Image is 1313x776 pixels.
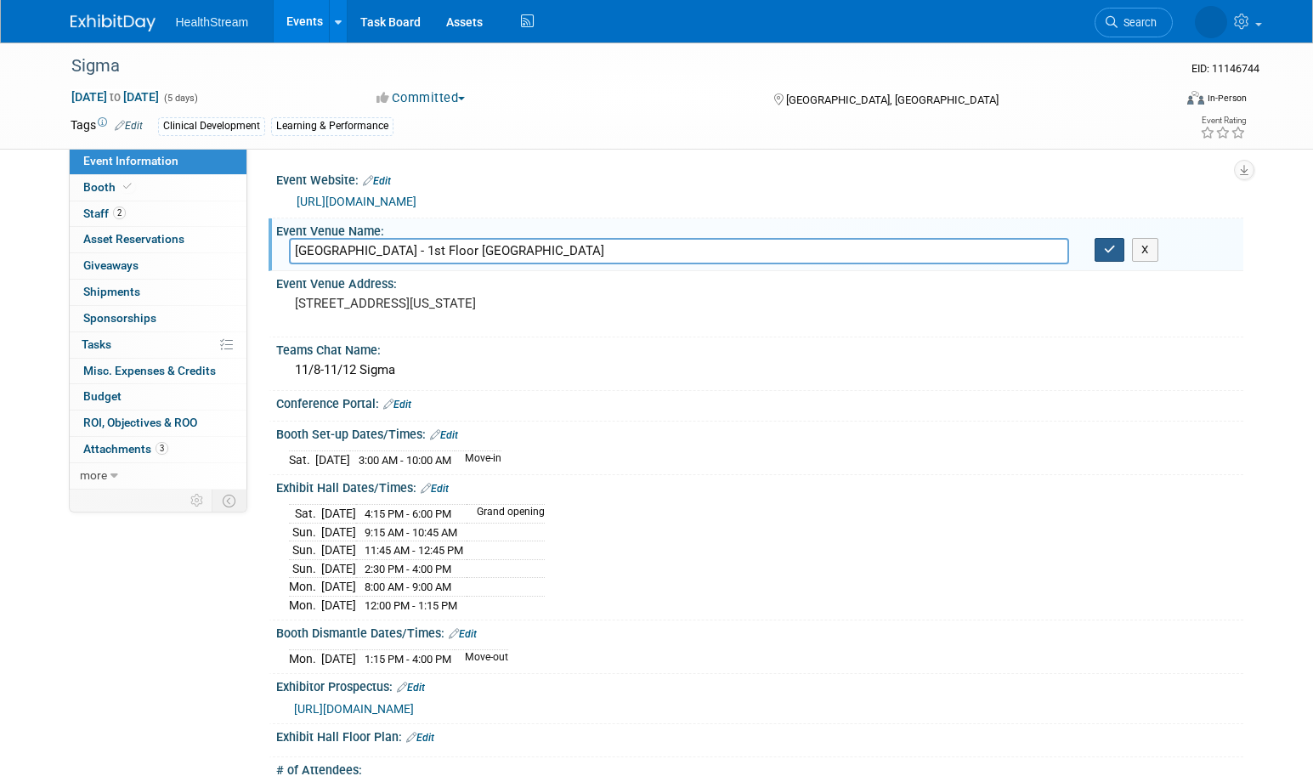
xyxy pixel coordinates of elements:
span: to [107,90,123,104]
td: [DATE] [321,504,356,523]
a: [URL][DOMAIN_NAME] [294,702,414,716]
img: Format-Inperson.png [1187,91,1204,105]
div: In-Person [1207,92,1247,105]
a: Attachments3 [70,437,246,462]
span: 2:30 PM - 4:00 PM [365,563,451,575]
div: Exhibit Hall Dates/Times: [276,475,1243,497]
td: Sat. [289,504,321,523]
pre: [STREET_ADDRESS][US_STATE] [295,296,660,311]
td: [DATE] [321,596,356,614]
td: Sat. [289,450,315,468]
span: Giveaways [83,258,139,272]
td: [DATE] [315,450,350,468]
td: Grand opening [467,504,545,523]
div: Event Venue Name: [276,218,1243,240]
a: Edit [383,399,411,411]
td: Toggle Event Tabs [212,490,246,512]
button: X [1132,238,1158,262]
a: Misc. Expenses & Credits [70,359,246,384]
div: Booth Set-up Dates/Times: [276,422,1243,444]
a: Edit [115,120,143,132]
span: Tasks [82,337,111,351]
a: Edit [449,628,477,640]
a: Giveaways [70,253,246,279]
span: 9:15 AM - 10:45 AM [365,526,457,539]
span: HealthStream [176,15,249,29]
a: Event Information [70,149,246,174]
a: Booth [70,175,246,201]
td: Mon. [289,596,321,614]
div: Event Rating [1200,116,1246,125]
span: more [80,468,107,482]
i: Booth reservation complete [123,182,132,191]
span: 11:45 AM - 12:45 PM [365,544,463,557]
a: Search [1095,8,1173,37]
a: Budget [70,384,246,410]
td: Sun. [289,541,321,560]
td: Mon. [289,578,321,597]
td: Sun. [289,523,321,541]
div: 11/8-11/12 Sigma [289,357,1231,383]
span: 3 [156,442,168,455]
span: ROI, Objectives & ROO [83,416,197,429]
td: [DATE] [321,523,356,541]
span: Staff [83,207,126,220]
img: ExhibitDay [71,14,156,31]
a: ROI, Objectives & ROO [70,411,246,436]
div: Event Venue Address: [276,271,1243,292]
a: Sponsorships [70,306,246,331]
span: Budget [83,389,122,403]
span: Misc. Expenses & Credits [83,364,216,377]
span: Event Information [83,154,178,167]
span: [GEOGRAPHIC_DATA], [GEOGRAPHIC_DATA] [786,93,999,106]
span: (5 days) [162,93,198,104]
td: Move-out [455,649,508,667]
div: Teams Chat Name: [276,337,1243,359]
div: Event Format [1072,88,1248,114]
a: Asset Reservations [70,227,246,252]
td: [DATE] [321,559,356,578]
span: [DATE] [DATE] [71,89,160,105]
td: Mon. [289,649,321,667]
div: Exhibit Hall Floor Plan: [276,724,1243,746]
span: Sponsorships [83,311,156,325]
a: Edit [397,682,425,694]
img: Wendy Nixx [1195,6,1227,38]
span: Asset Reservations [83,232,184,246]
a: more [70,463,246,489]
button: Committed [371,89,472,107]
div: Event Website: [276,167,1243,190]
a: Tasks [70,332,246,358]
a: Edit [363,175,391,187]
td: [DATE] [321,541,356,560]
a: Edit [430,429,458,441]
div: Sigma [65,51,1147,82]
span: 1:15 PM - 4:00 PM [365,653,451,666]
span: 4:15 PM - 6:00 PM [365,507,451,520]
span: Event ID: 11146744 [1191,62,1259,75]
td: Tags [71,116,143,136]
div: Booth Dismantle Dates/Times: [276,620,1243,643]
div: Conference Portal: [276,391,1243,413]
a: Edit [421,483,449,495]
span: 2 [113,207,126,219]
a: [URL][DOMAIN_NAME] [297,195,416,208]
td: Move-in [455,450,501,468]
span: Booth [83,180,135,194]
td: [DATE] [321,649,356,667]
div: Learning & Performance [271,117,393,135]
span: Search [1118,16,1157,29]
span: Attachments [83,442,168,456]
td: Personalize Event Tab Strip [183,490,212,512]
a: Edit [406,732,434,744]
a: Shipments [70,280,246,305]
td: [DATE] [321,578,356,597]
div: Clinical Development [158,117,265,135]
span: 12:00 PM - 1:15 PM [365,599,457,612]
div: Exhibitor Prospectus: [276,674,1243,696]
span: 8:00 AM - 9:00 AM [365,581,451,593]
span: 3:00 AM - 10:00 AM [359,454,451,467]
a: Staff2 [70,201,246,227]
td: Sun. [289,559,321,578]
